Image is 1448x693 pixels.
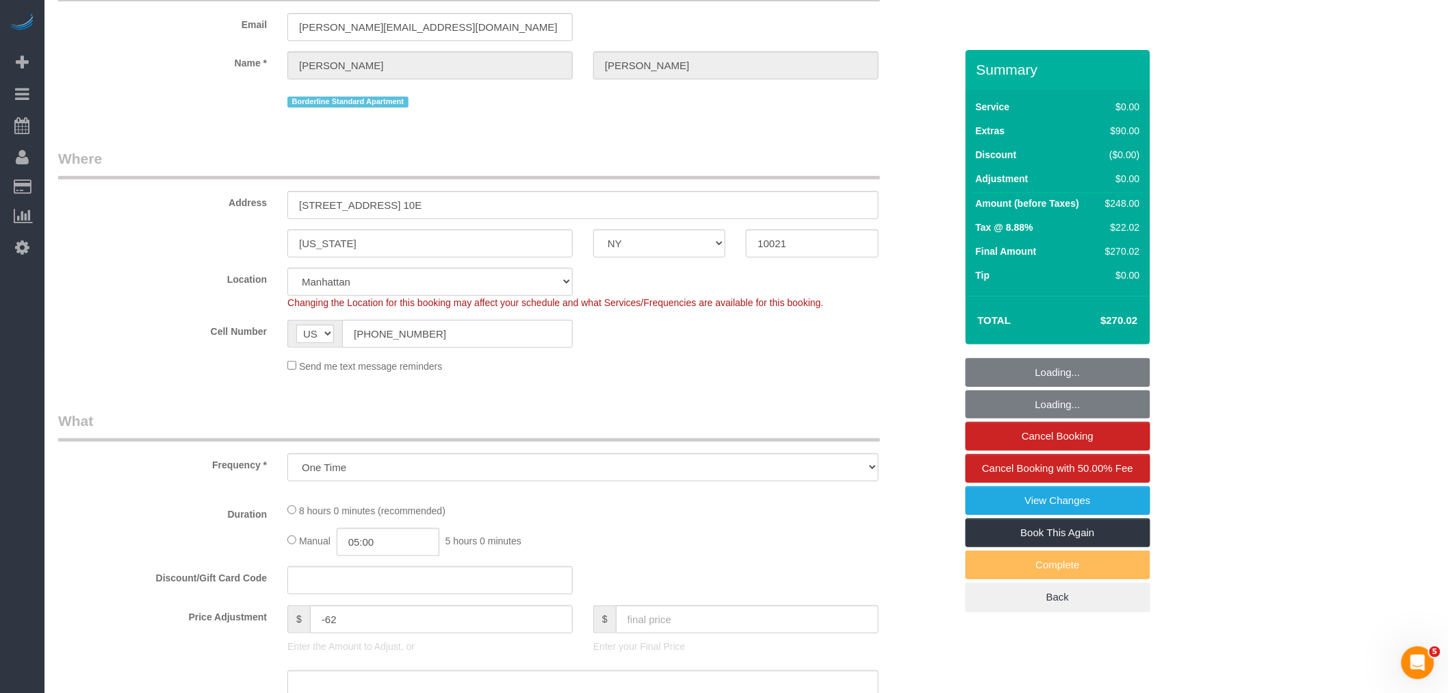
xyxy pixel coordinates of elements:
label: Amount (before Taxes) [976,197,1079,210]
img: Automaid Logo [8,14,36,33]
label: Price Adjustment [48,605,277,624]
label: Frequency * [48,453,277,472]
iframe: Intercom live chat [1401,646,1434,679]
label: Cell Number [48,320,277,338]
h3: Summary [977,62,1143,77]
span: 5 hours 0 minutes [445,535,521,546]
span: 8 hours 0 minutes (recommended) [299,505,445,516]
label: Adjustment [976,172,1029,186]
span: Changing the Location for this booking may affect your schedule and what Services/Frequencies are... [287,297,823,308]
label: Tax @ 8.88% [976,220,1033,234]
label: Extras [976,124,1005,138]
label: Duration [48,503,277,521]
label: Discount/Gift Card Code [48,566,277,585]
span: Borderline Standard Apartment [287,97,409,108]
a: View Changes [966,486,1150,515]
h4: $270.02 [1059,315,1137,327]
label: Service [976,100,1010,114]
div: ($0.00) [1100,148,1139,162]
label: Location [48,268,277,286]
a: Back [966,583,1150,612]
span: $ [593,605,616,633]
div: $248.00 [1100,197,1139,210]
div: $0.00 [1100,100,1139,114]
span: Send me text message reminders [299,361,442,372]
div: $0.00 [1100,268,1139,282]
label: Email [48,13,277,32]
p: Enter your Final Price [593,640,879,653]
input: final price [616,605,879,633]
strong: Total [978,314,1011,326]
input: City [287,229,573,257]
div: $270.02 [1100,244,1139,258]
input: Zip Code [746,229,878,257]
div: $90.00 [1100,124,1139,138]
label: Tip [976,268,990,282]
label: Address [48,191,277,210]
input: Last Name [593,51,879,79]
a: Cancel Booking [966,422,1150,451]
label: Final Amount [976,244,1037,258]
span: $ [287,605,310,633]
span: Cancel Booking with 50.00% Fee [982,462,1133,474]
input: Cell Number [342,320,573,348]
span: 5 [1430,646,1440,657]
p: Enter the Amount to Adjust, or [287,640,573,653]
span: Manual [299,535,331,546]
input: Email [287,13,573,41]
legend: What [58,411,880,442]
div: $0.00 [1100,172,1139,186]
label: Discount [976,148,1017,162]
a: Cancel Booking with 50.00% Fee [966,454,1150,483]
label: Name * [48,51,277,70]
legend: Where [58,149,880,179]
div: $22.02 [1100,220,1139,234]
a: Book This Again [966,518,1150,547]
input: First Name [287,51,573,79]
